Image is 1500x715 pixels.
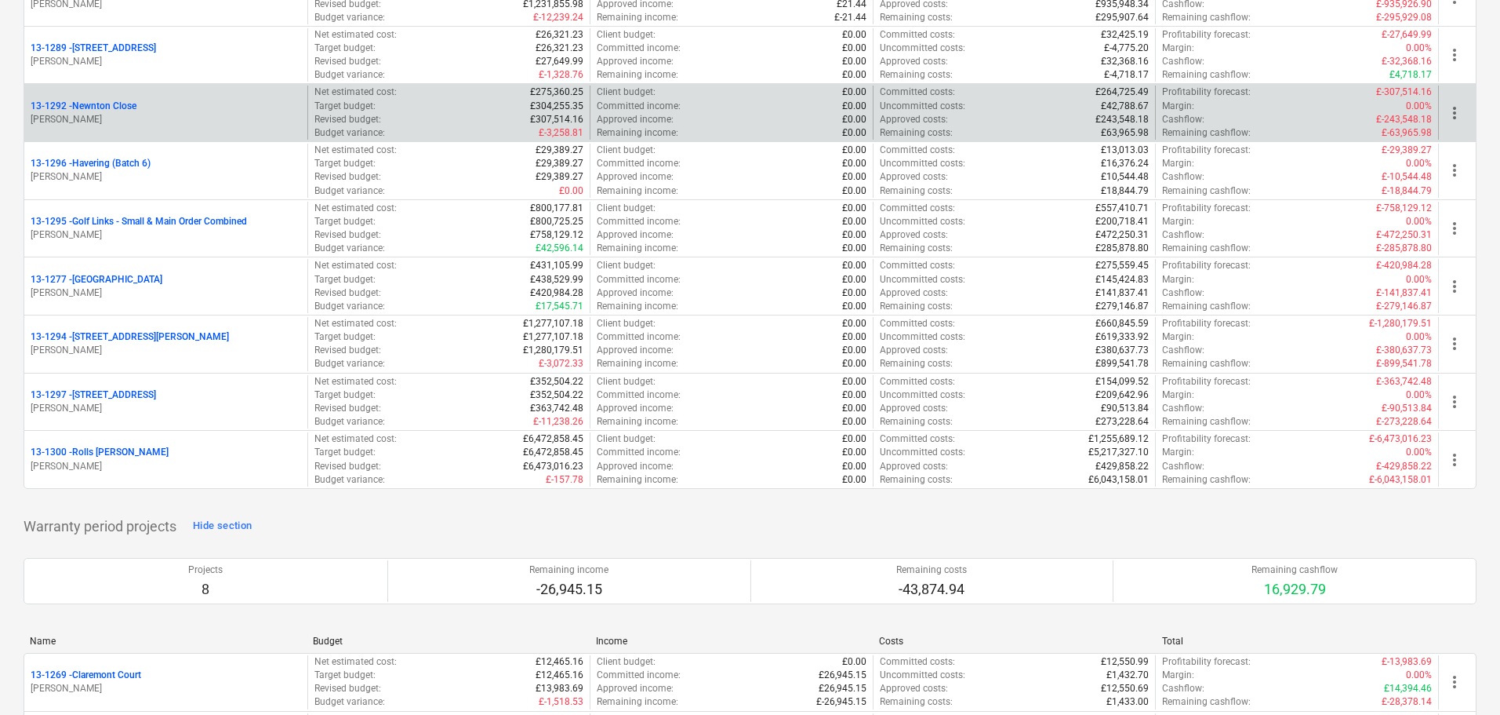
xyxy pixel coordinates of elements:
p: Cashflow : [1162,170,1204,184]
p: £-243,548.18 [1376,113,1432,126]
p: 13-1300 - Rolls [PERSON_NAME] [31,446,169,459]
p: £307,514.16 [530,113,583,126]
p: £29,389.27 [536,144,583,157]
p: Committed costs : [880,86,955,99]
p: £13,013.03 [1101,144,1149,157]
p: Approved costs : [880,286,948,300]
p: 13-1297 - [STREET_ADDRESS] [31,389,156,402]
p: Target budget : [314,100,376,113]
p: Cashflow : [1162,228,1204,242]
p: £800,725.25 [530,215,583,228]
p: £63,965.98 [1101,126,1149,140]
span: more_vert [1445,392,1464,411]
p: £295,907.64 [1095,11,1149,24]
p: £352,504.22 [530,375,583,389]
p: £-363,742.48 [1376,375,1432,389]
p: £26,321.23 [536,28,583,42]
p: £141,837.41 [1095,286,1149,300]
p: Margin : [1162,389,1194,402]
p: £0.00 [842,415,866,429]
p: Revised budget : [314,286,381,300]
p: Committed income : [597,330,681,344]
p: £0.00 [842,42,866,55]
p: Target budget : [314,389,376,402]
p: [PERSON_NAME] [31,402,301,415]
p: Client budget : [597,86,656,99]
p: Approved income : [597,228,674,242]
p: £-4,775.20 [1104,42,1149,55]
p: Margin : [1162,273,1194,286]
p: £-273,228.64 [1376,415,1432,429]
p: Committed income : [597,100,681,113]
p: £-1,328.76 [539,68,583,82]
p: Approved income : [597,170,674,184]
p: Client budget : [597,259,656,272]
p: £660,845.59 [1095,317,1149,330]
p: £-4,718.17 [1104,68,1149,82]
p: Remaining cashflow : [1162,11,1251,24]
p: 0.00% [1406,157,1432,170]
p: Budget variance : [314,126,385,140]
p: Approved costs : [880,113,948,126]
p: £-21.44 [834,11,866,24]
p: Revised budget : [314,460,381,473]
div: 13-1296 -Havering (Batch 6)[PERSON_NAME] [31,157,301,184]
p: Profitability forecast : [1162,28,1251,42]
p: 13-1277 - [GEOGRAPHIC_DATA] [31,273,162,286]
p: £243,548.18 [1095,113,1149,126]
p: Remaining cashflow : [1162,184,1251,198]
p: 0.00% [1406,215,1432,228]
p: £304,255.35 [530,100,583,113]
p: Remaining costs : [880,126,953,140]
p: [PERSON_NAME] [31,460,301,473]
p: £0.00 [842,55,866,68]
p: Cashflow : [1162,402,1204,415]
p: Approved income : [597,286,674,300]
p: Net estimated cost : [314,375,397,389]
p: Profitability forecast : [1162,202,1251,215]
p: Approved income : [597,460,674,473]
p: £0.00 [559,184,583,198]
p: £420,984.28 [530,286,583,300]
p: Remaining income : [597,184,678,198]
p: Revised budget : [314,344,381,357]
p: Uncommitted costs : [880,100,965,113]
p: Profitability forecast : [1162,259,1251,272]
p: Target budget : [314,330,376,344]
p: £0.00 [842,402,866,415]
p: £-307,514.16 [1376,86,1432,99]
p: Budget variance : [314,415,385,429]
p: Margin : [1162,215,1194,228]
p: £0.00 [842,259,866,272]
p: Committed income : [597,273,681,286]
p: Committed income : [597,157,681,170]
p: £-12,239.24 [533,11,583,24]
p: £6,473,016.23 [523,460,583,473]
p: £-11,238.26 [533,415,583,429]
p: £1,280,179.51 [523,344,583,357]
p: £0.00 [842,242,866,255]
p: £29,389.27 [536,170,583,184]
p: Profitability forecast : [1162,144,1251,157]
p: £-1,280,179.51 [1369,317,1432,330]
p: £1,277,107.18 [523,330,583,344]
p: Margin : [1162,157,1194,170]
p: Approved income : [597,55,674,68]
p: £32,368.16 [1101,55,1149,68]
p: £0.00 [842,432,866,446]
p: Uncommitted costs : [880,330,965,344]
p: £800,177.81 [530,202,583,215]
p: Budget variance : [314,11,385,24]
p: £-380,637.73 [1376,344,1432,357]
p: £-472,250.31 [1376,228,1432,242]
p: Approved costs : [880,402,948,415]
p: Target budget : [314,446,376,459]
p: Budget variance : [314,68,385,82]
p: £275,559.45 [1095,259,1149,272]
p: £472,250.31 [1095,228,1149,242]
div: 13-1295 -Golf Links - Small & Main Order Combined[PERSON_NAME] [31,215,301,242]
p: Cashflow : [1162,55,1204,68]
p: £0.00 [842,126,866,140]
p: Net estimated cost : [314,259,397,272]
p: 13-1294 - [STREET_ADDRESS][PERSON_NAME] [31,330,229,344]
